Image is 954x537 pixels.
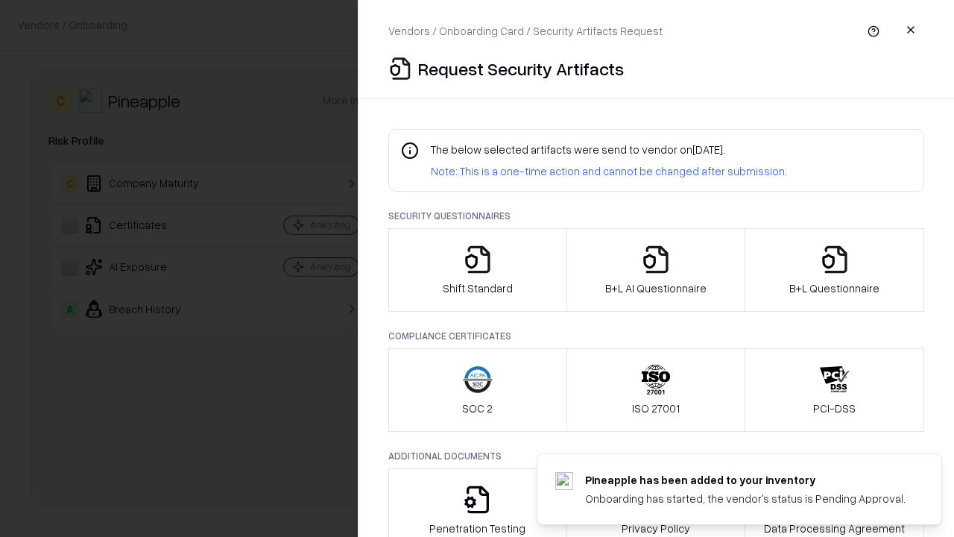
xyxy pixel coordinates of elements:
p: Vendors / Onboarding Card / Security Artifacts Request [388,23,663,39]
p: Privacy Policy [622,521,690,536]
p: Security Questionnaires [388,210,924,222]
img: pineappleenergy.com [555,472,573,490]
p: B+L AI Questionnaire [605,280,707,296]
button: SOC 2 [388,348,567,432]
p: Note: This is a one-time action and cannot be changed after submission. [431,163,787,179]
button: ISO 27001 [566,348,746,432]
p: Shift Standard [443,280,513,296]
button: B+L Questionnaire [745,228,924,312]
p: The below selected artifacts were send to vendor on [DATE] . [431,142,787,157]
p: SOC 2 [462,401,493,416]
p: B+L Questionnaire [789,280,879,296]
p: Request Security Artifacts [418,57,624,81]
div: Pineapple has been added to your inventory [585,472,906,488]
button: B+L AI Questionnaire [566,228,746,312]
div: Onboarding has started, the vendor's status is Pending Approval. [585,491,906,506]
p: Penetration Testing [429,521,525,536]
button: Shift Standard [388,228,567,312]
p: Compliance Certificates [388,330,924,342]
p: Data Processing Agreement [764,521,905,536]
button: PCI-DSS [745,348,924,432]
p: PCI-DSS [813,401,856,416]
p: Additional Documents [388,450,924,462]
p: ISO 27001 [632,401,680,416]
